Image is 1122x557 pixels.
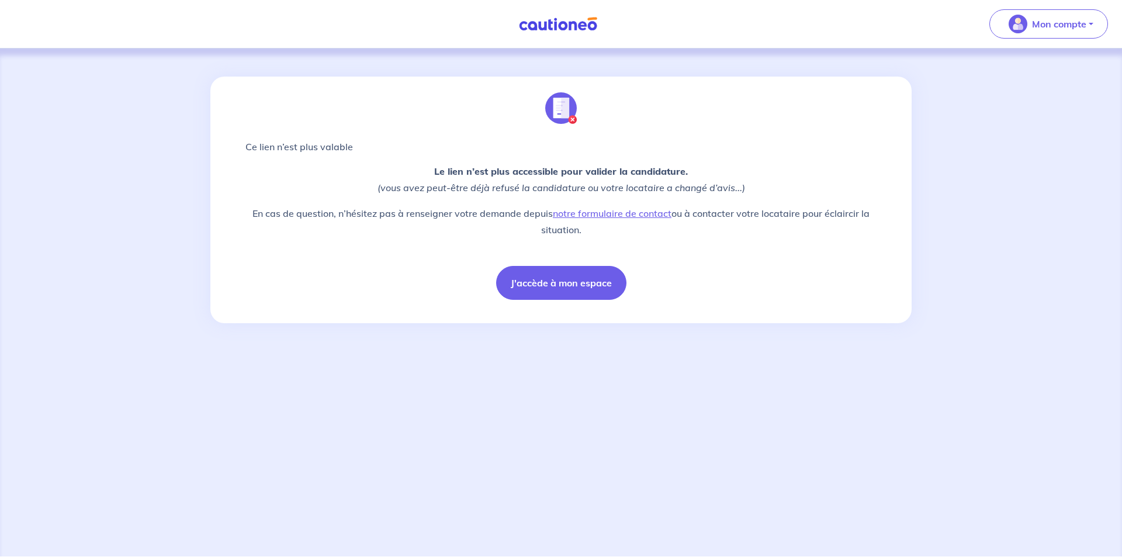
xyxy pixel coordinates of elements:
[434,165,688,177] strong: Le lien n’est plus accessible pour valider la candidature.
[496,266,626,300] button: J'accède à mon espace
[553,207,671,219] a: notre formulaire de contact
[378,182,745,193] em: (vous avez peut-être déjà refusé la candidature ou votre locataire a changé d’avis...)
[1009,15,1027,33] img: illu_account_valid_menu.svg
[245,205,877,238] p: En cas de question, n’hésitez pas à renseigner votre demande depuis ou à contacter votre locatair...
[514,17,602,32] img: Cautioneo
[989,9,1108,39] button: illu_account_valid_menu.svgMon compte
[245,140,877,154] p: Ce lien n’est plus valable
[1032,17,1086,31] p: Mon compte
[545,92,577,124] img: illu_annulation_contrat.svg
